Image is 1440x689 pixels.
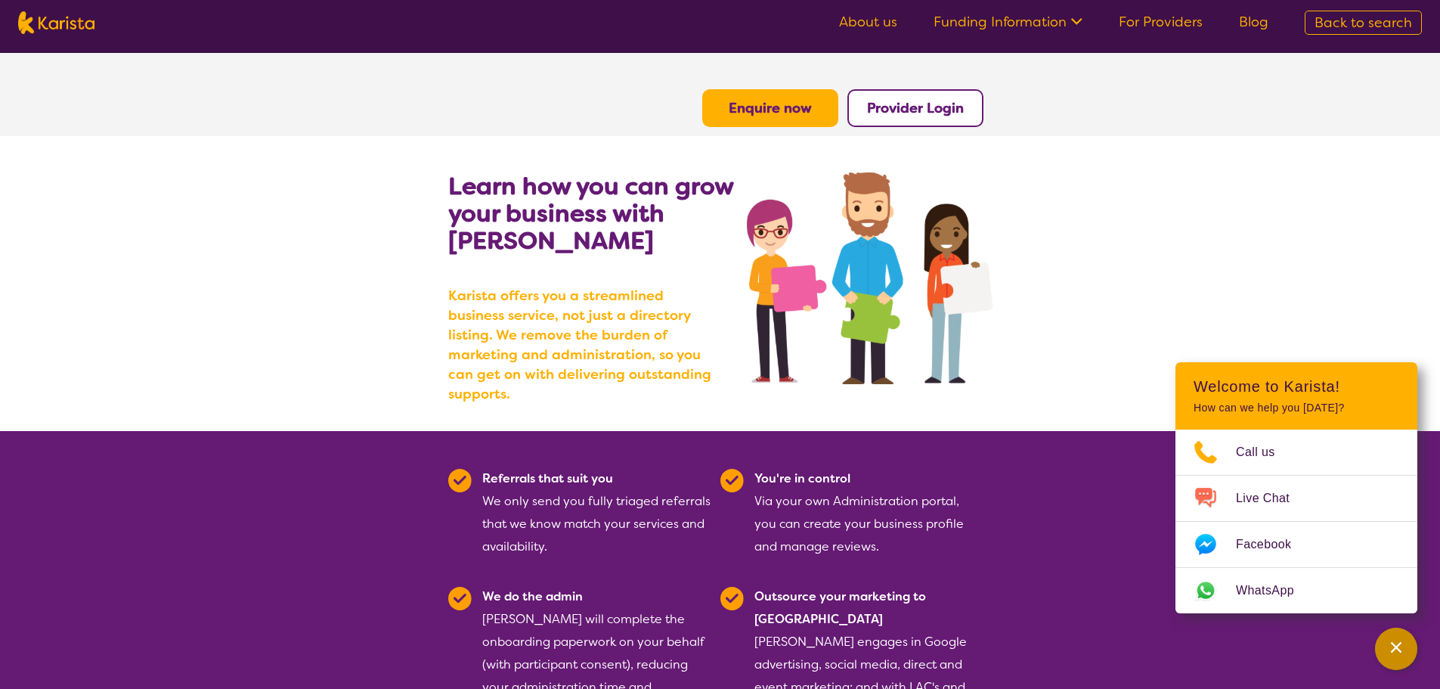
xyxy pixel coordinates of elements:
a: Provider Login [867,99,964,117]
img: grow your business with Karista [747,172,992,384]
img: Tick [448,469,472,492]
b: You're in control [754,470,850,486]
a: Funding Information [934,13,1082,31]
div: Via your own Administration portal, you can create your business profile and manage reviews. [754,467,983,558]
b: Karista offers you a streamlined business service, not just a directory listing. We remove the bu... [448,286,720,404]
a: Web link opens in a new tab. [1175,568,1417,613]
a: For Providers [1119,13,1203,31]
button: Enquire now [702,89,838,127]
b: We do the admin [482,588,583,604]
span: Facebook [1236,533,1309,556]
h2: Welcome to Karista! [1194,377,1399,396]
img: Karista logo [18,11,94,34]
img: Tick [720,469,744,492]
ul: Choose channel [1175,430,1417,613]
a: About us [839,13,897,31]
img: Tick [720,587,744,610]
div: Channel Menu [1175,362,1417,613]
b: Learn how you can grow your business with [PERSON_NAME] [448,170,733,256]
button: Channel Menu [1375,628,1417,670]
span: WhatsApp [1236,579,1312,602]
div: We only send you fully triaged referrals that we know match your services and availability. [482,467,711,558]
b: Outsource your marketing to [GEOGRAPHIC_DATA] [754,588,926,627]
b: Referrals that suit you [482,470,613,486]
span: Call us [1236,441,1293,464]
button: Provider Login [847,89,983,127]
img: Tick [448,587,472,610]
span: Back to search [1315,14,1412,32]
a: Back to search [1305,11,1422,35]
span: Live Chat [1236,487,1308,510]
a: Blog [1239,13,1268,31]
a: Enquire now [729,99,812,117]
p: How can we help you [DATE]? [1194,402,1399,414]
